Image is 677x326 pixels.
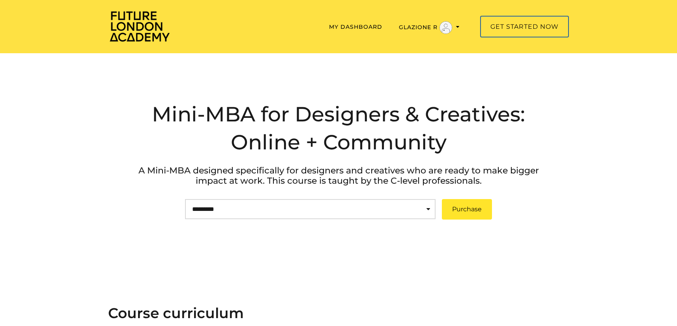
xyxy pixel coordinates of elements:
[108,305,569,322] h2: Course curriculum
[329,23,382,30] a: My Dashboard
[131,166,546,186] p: A Mini-MBA designed specifically for designers and creatives who are ready to make bigger impact ...
[131,101,546,156] h2: Mini-MBA for Designers & Creatives: Online + Community
[396,21,462,34] button: Toggle menu
[442,199,492,220] a: Purchase
[108,10,171,42] img: Home Page
[480,16,569,37] a: Get started now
